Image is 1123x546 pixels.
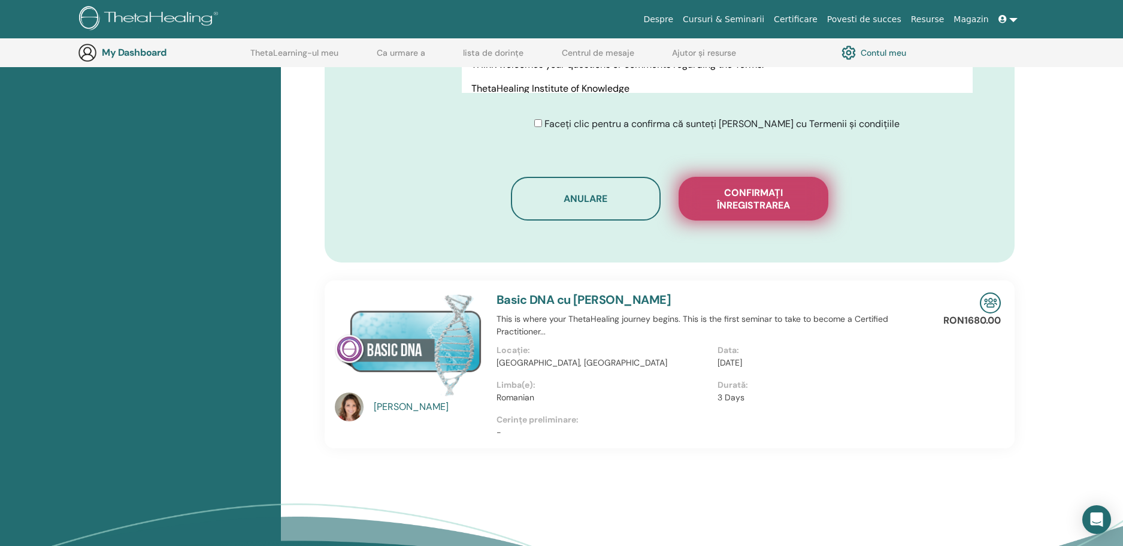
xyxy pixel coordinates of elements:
[718,357,931,369] p: [DATE]
[718,344,931,357] p: Data:
[497,414,939,426] p: Cerințe preliminare:
[497,426,939,439] p: -
[694,186,813,212] span: Confirmați înregistrarea
[562,48,634,67] a: Centrul de mesaje
[250,48,338,67] a: ThetaLearning-ul meu
[718,391,931,404] p: 3 Days
[471,82,963,96] p: ThetaHealing Institute of Knowledge
[1082,505,1111,534] div: Open Intercom Messenger
[943,313,1001,328] p: RON1680.00
[335,393,364,421] img: default.jpg
[906,8,949,31] a: Resurse
[544,117,900,130] span: Faceți clic pentru a confirma că sunteți [PERSON_NAME] cu Termenii și condițiile
[377,48,425,67] a: Ca urmare a
[374,400,485,414] a: [PERSON_NAME]
[497,292,671,307] a: Basic DNA cu [PERSON_NAME]
[497,357,710,369] p: [GEOGRAPHIC_DATA], [GEOGRAPHIC_DATA]
[718,379,931,391] p: Durată:
[497,344,710,357] p: Locație:
[511,177,661,221] button: Anulare
[769,8,822,31] a: Certificare
[335,292,482,396] img: Basic DNA
[497,391,710,404] p: Romanian
[497,379,710,391] p: Limba(e):
[679,177,828,221] button: Confirmați înregistrarea
[842,43,906,63] a: Contul meu
[638,8,678,31] a: Despre
[672,48,736,67] a: Ajutor și resurse
[678,8,769,31] a: Cursuri & Seminarii
[842,43,856,63] img: cog.svg
[79,6,222,33] img: logo.png
[463,48,523,67] a: lista de dorințe
[949,8,993,31] a: Magazin
[822,8,906,31] a: Povesti de succes
[497,313,939,338] p: This is where your ThetaHealing journey begins. This is the first seminar to take to become a Cer...
[980,292,1001,313] img: In-Person Seminar
[564,192,607,205] span: Anulare
[78,43,97,62] img: generic-user-icon.jpg
[102,47,222,58] h3: My Dashboard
